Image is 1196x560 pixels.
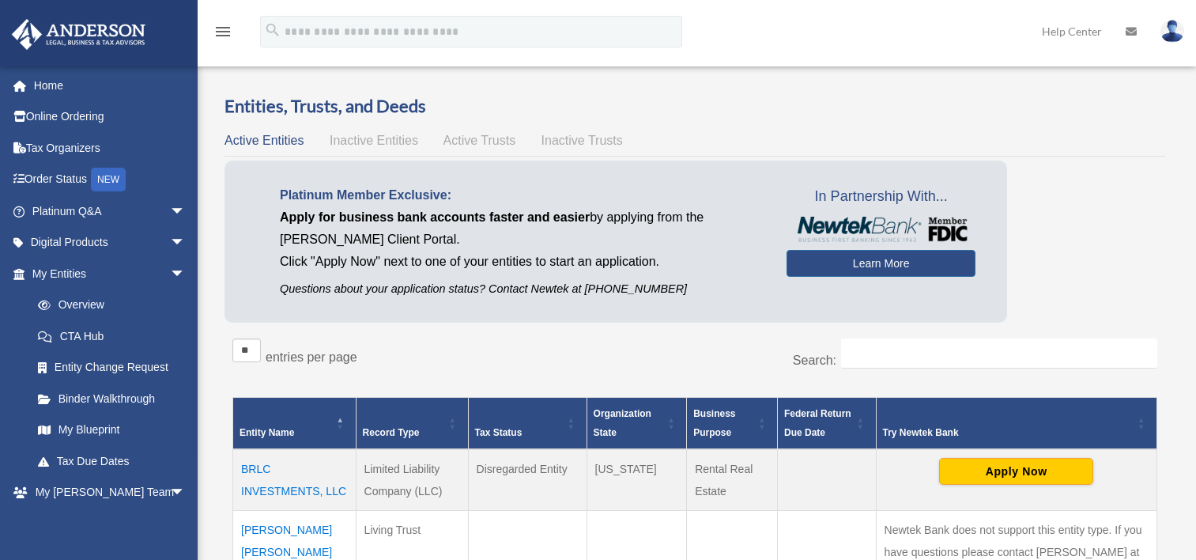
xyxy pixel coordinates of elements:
a: Tax Organizers [11,132,209,164]
span: Inactive Entities [330,134,418,147]
img: NewtekBankLogoSM.png [794,217,968,242]
th: Try Newtek Bank : Activate to sort [876,397,1156,449]
span: Organization State [594,408,651,438]
p: by applying from the [PERSON_NAME] Client Portal. [280,206,763,251]
span: Apply for business bank accounts faster and easier [280,210,590,224]
span: arrow_drop_down [170,195,202,228]
p: Platinum Member Exclusive: [280,184,763,206]
th: Record Type: Activate to sort [356,397,468,449]
td: Limited Liability Company (LLC) [356,449,468,511]
div: NEW [91,168,126,191]
label: entries per page [266,350,357,364]
i: search [264,21,281,39]
span: arrow_drop_down [170,477,202,509]
p: Questions about your application status? Contact Newtek at [PHONE_NUMBER] [280,279,763,299]
td: Disregarded Entity [468,449,587,511]
span: Active Trusts [443,134,516,147]
span: Active Entities [224,134,304,147]
i: menu [213,22,232,41]
a: Platinum Q&Aarrow_drop_down [11,195,209,227]
a: Online Ordering [11,101,209,133]
span: Tax Status [475,427,523,438]
th: Business Purpose: Activate to sort [687,397,778,449]
a: Order StatusNEW [11,164,209,196]
a: CTA Hub [22,320,202,352]
th: Organization State: Activate to sort [587,397,687,449]
div: Try Newtek Bank [883,423,1133,442]
img: User Pic [1160,20,1184,43]
a: Learn More [787,250,975,277]
td: [US_STATE] [587,449,687,511]
h3: Entities, Trusts, and Deeds [224,94,1165,119]
a: menu [213,28,232,41]
a: My Entitiesarrow_drop_down [11,258,202,289]
td: BRLC INVESTMENTS, LLC [233,449,357,511]
span: Entity Name [240,427,294,438]
p: Click "Apply Now" next to one of your entities to start an application. [280,251,763,273]
label: Search: [793,354,836,367]
a: Overview [22,289,194,321]
a: Entity Change Request [22,352,202,384]
span: In Partnership With... [787,184,975,210]
a: My [PERSON_NAME] Teamarrow_drop_down [11,477,209,509]
th: Entity Name: Activate to invert sorting [233,397,357,449]
button: Apply Now [939,458,1093,485]
a: Home [11,70,209,101]
th: Federal Return Due Date: Activate to sort [778,397,877,449]
a: Binder Walkthrough [22,383,202,414]
a: My Blueprint [22,414,202,446]
th: Tax Status: Activate to sort [468,397,587,449]
span: Federal Return Due Date [784,408,851,438]
span: arrow_drop_down [170,258,202,290]
span: Business Purpose [693,408,735,438]
span: arrow_drop_down [170,227,202,259]
a: Tax Due Dates [22,445,202,477]
span: Inactive Trusts [541,134,623,147]
a: Digital Productsarrow_drop_down [11,227,209,259]
span: Record Type [363,427,420,438]
td: Rental Real Estate [687,449,778,511]
img: Anderson Advisors Platinum Portal [7,19,150,50]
